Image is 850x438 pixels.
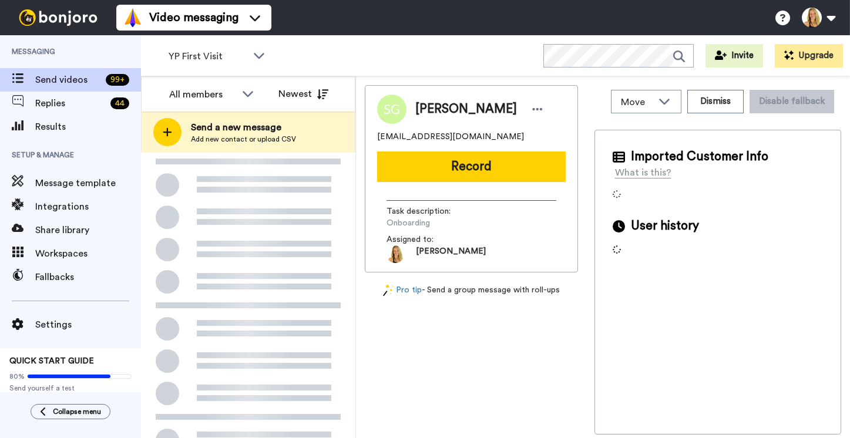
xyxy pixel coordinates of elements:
[169,49,247,63] span: YP First Visit
[387,205,469,217] span: Task description :
[365,284,578,297] div: - Send a group message with roll-ups
[9,357,94,365] span: QUICK START GUIDE
[35,318,141,332] span: Settings
[621,95,653,109] span: Move
[191,120,296,134] span: Send a new message
[387,217,498,229] span: Onboarding
[169,87,236,102] div: All members
[123,8,142,27] img: vm-color.svg
[750,90,834,113] button: Disable fallback
[31,404,110,419] button: Collapse menu
[9,383,132,393] span: Send yourself a test
[53,407,101,416] span: Collapse menu
[35,96,106,110] span: Replies
[615,166,671,180] div: What is this?
[35,223,141,237] span: Share library
[149,9,238,26] span: Video messaging
[35,176,141,190] span: Message template
[106,74,129,86] div: 99 +
[387,234,469,245] span: Assigned to:
[416,245,486,263] span: [PERSON_NAME]
[35,120,141,134] span: Results
[775,44,843,68] button: Upgrade
[377,151,566,182] button: Record
[705,44,763,68] button: Invite
[383,284,394,297] img: magic-wand.svg
[14,9,102,26] img: bj-logo-header-white.svg
[110,97,129,109] div: 44
[377,131,524,143] span: [EMAIL_ADDRESS][DOMAIN_NAME]
[383,284,422,297] a: Pro tip
[415,100,517,118] span: [PERSON_NAME]
[35,270,141,284] span: Fallbacks
[35,247,141,261] span: Workspaces
[387,245,404,263] img: e9036218-48e0-46e7-9ded-2db301f16522-1722357966.jpg
[687,90,744,113] button: Dismiss
[35,200,141,214] span: Integrations
[377,95,406,124] img: Image of Samantha Glauser
[631,217,699,235] span: User history
[631,148,768,166] span: Imported Customer Info
[9,372,25,381] span: 80%
[35,73,101,87] span: Send videos
[191,134,296,144] span: Add new contact or upload CSV
[270,82,337,106] button: Newest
